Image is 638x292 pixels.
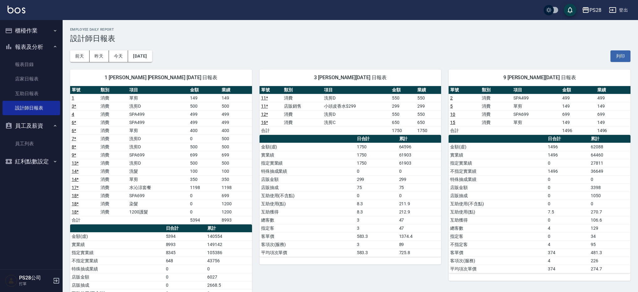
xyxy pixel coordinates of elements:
td: 特殊抽成業績 [449,175,546,183]
td: 平均項次單價 [449,265,546,273]
td: 水沁涼套餐 [128,183,188,192]
td: 699 [220,192,252,200]
th: 日合計 [164,224,206,233]
td: 指定客 [260,224,355,232]
td: 單剪 [128,94,188,102]
td: 500 [220,159,252,167]
button: 今天 [109,50,128,62]
td: 500 [220,135,252,143]
td: 0 [188,208,220,216]
td: 8345 [164,248,206,257]
td: 0 [164,265,206,273]
td: 0 [188,200,220,208]
th: 累計 [398,135,441,143]
td: 互助獲得 [260,208,355,216]
td: 不指定實業績 [70,257,164,265]
td: 指定客 [449,232,546,240]
td: 149 [561,118,595,126]
td: 4 [546,240,589,248]
td: 5394 [164,232,206,240]
td: SPA699 [128,151,188,159]
td: 499 [220,118,252,126]
th: 金額 [390,86,416,94]
td: SPA699 [128,192,188,200]
td: SPA499 [512,94,561,102]
th: 單號 [449,86,480,94]
td: 店販金額 [449,183,546,192]
td: 1374.4 [398,232,441,240]
td: 226 [589,257,630,265]
td: 499 [188,118,220,126]
td: 實業績 [449,151,546,159]
td: 0 [164,273,206,281]
td: 1496 [561,126,595,135]
td: 不指定實業績 [449,167,546,175]
td: 消費 [99,118,128,126]
td: 消費 [282,118,322,126]
td: 消費 [480,118,512,126]
button: 前天 [70,50,90,62]
td: 消費 [480,94,512,102]
td: 47 [398,216,441,224]
td: 499 [561,94,595,102]
td: 64596 [398,143,441,151]
td: 0 [355,192,398,200]
td: 指定實業績 [449,159,546,167]
td: 特殊抽成業績 [260,167,355,175]
td: 0 [398,192,441,200]
td: 499 [188,110,220,118]
td: 129 [589,224,630,232]
td: 實業績 [70,240,164,248]
td: 消費 [282,110,322,118]
td: 149 [596,102,630,110]
td: 1050 [589,192,630,200]
td: 299 [416,102,441,110]
a: 5 [450,104,453,109]
td: 1200護髮 [128,208,188,216]
td: 212.9 [398,208,441,216]
a: 2 [450,95,453,100]
a: 報表目錄 [3,57,60,72]
td: 350 [220,175,252,183]
th: 類別 [99,86,128,94]
td: 客項次(服務) [449,257,546,265]
td: 270.7 [589,208,630,216]
td: 0 [188,135,220,143]
td: 消費 [99,192,128,200]
td: 特殊抽成業績 [70,265,164,273]
td: 274.7 [589,265,630,273]
td: 699 [596,110,630,118]
td: 550 [416,110,441,118]
td: 消費 [99,151,128,159]
td: 消費 [480,110,512,118]
td: 75 [398,183,441,192]
td: 金額(虛) [260,143,355,151]
td: 699 [188,151,220,159]
button: save [564,4,576,16]
td: 4 [546,224,589,232]
td: 客單價 [260,232,355,240]
div: PS28 [589,6,601,14]
td: 指定實業績 [260,159,355,167]
td: 400 [188,126,220,135]
td: 1750 [355,151,398,159]
td: 725.8 [398,248,441,257]
td: 64460 [589,151,630,159]
td: 1750 [416,126,441,135]
td: 0 [546,200,589,208]
td: 5394 [188,216,220,224]
img: Logo [8,6,25,13]
td: 消費 [99,175,128,183]
td: 0 [164,281,206,289]
th: 業績 [416,86,441,94]
td: 金額(虛) [70,232,164,240]
img: Person [5,274,18,287]
td: 550 [390,110,416,118]
td: 106.6 [589,216,630,224]
button: 列印 [610,50,630,62]
td: 0 [589,175,630,183]
td: 62088 [589,143,630,151]
td: 合計 [70,216,99,224]
td: 648 [164,257,206,265]
td: 1496 [546,167,589,175]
